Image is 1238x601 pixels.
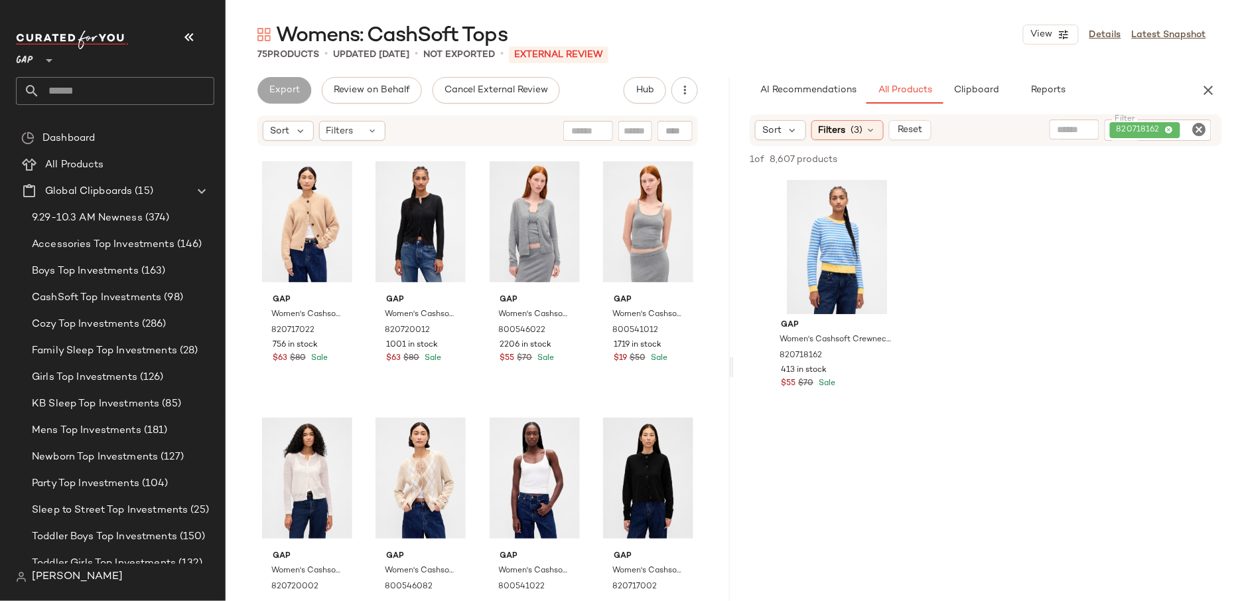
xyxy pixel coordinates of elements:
span: Reset [897,125,922,135]
span: Family Sleep Top Investments [32,343,177,359]
span: Women's Cashsoft Crop Cardigan by Gap Light [PERSON_NAME] Size XS [499,309,568,321]
img: cn60214318.jpg [376,411,466,545]
img: cn60504980.jpg [603,411,693,545]
span: (15) [132,184,153,199]
span: Filters [819,124,846,137]
span: Review on Behalf [333,85,410,96]
span: Sleep to Street Top Investments [32,503,188,518]
span: KB Sleep Top Investments [32,396,159,412]
span: (104) [139,476,169,491]
span: 800546022 [499,325,546,337]
span: Toddler Boys Top Investments [32,529,177,545]
span: Global Clipboards [45,184,132,199]
span: • [500,46,504,62]
span: (286) [139,317,167,332]
span: Women's Cashsoft Oversized Chunky Cardigan by Gap Black Size XS [612,565,681,577]
img: svg%3e [257,28,271,41]
span: Gap [614,551,683,562]
span: Gap [614,294,683,306]
img: cn60213445.jpg [262,155,352,289]
span: Sale [648,354,667,363]
button: View [1023,25,1079,44]
span: Mens Top Investments [32,423,141,438]
img: cn60659244.jpg [376,155,466,289]
span: Women's Cashsoft Oversized Chunky Cardigan by Gap Camel [PERSON_NAME] Size XS [271,309,340,321]
span: Sale [816,379,835,388]
span: Women's Cashsoft Stretch Crop Tank Top by Gap Ivory Beige Frost Size XS [499,565,568,577]
span: 1 of [750,153,764,167]
span: View [1030,29,1053,40]
p: Not Exported [423,48,495,62]
span: 820720012 [385,325,430,337]
span: Gap [273,294,342,306]
img: svg%3e [16,572,27,582]
span: Reports [1030,85,1066,96]
span: CashSoft Top Investments [32,290,161,305]
span: Womens: CashSoft Tops [276,23,508,49]
span: (181) [141,423,168,438]
span: Gap [386,294,455,306]
span: Sale [422,354,441,363]
span: Clipboard [953,85,999,96]
span: Girls Top Investments [32,370,137,385]
span: Newborn Top Investments [32,450,158,465]
span: Boys Top Investments [32,264,139,279]
span: 9.29-10.3 AM Newness [32,211,143,226]
span: 1001 in stock [386,339,438,351]
span: (132) [176,556,202,571]
span: 820720002 [271,581,318,593]
span: (98) [161,290,183,305]
span: Hub [636,85,654,96]
span: 820718162 [780,350,822,362]
span: Accessories Top Investments [32,237,174,252]
i: Clear Filter [1192,122,1207,137]
span: (3) [851,124,863,137]
span: Women's Cashsoft Stretch Pointelle Cardigan by Gap Ivory Beige Frost Size S [271,565,340,577]
span: All Products [45,157,104,173]
span: $19 [614,353,627,365]
img: cn60197339.jpg [490,411,580,545]
span: Women's Cashsoft Crewneck Sweater by Gap Fuzzy Faux Mohair Blue & White Stripe Size XS [780,334,892,346]
span: $63 [386,353,401,365]
span: Filters [326,124,354,138]
button: Reset [889,120,931,140]
a: Details [1089,28,1121,42]
p: External REVIEW [509,46,608,63]
span: (85) [159,396,181,412]
p: updated [DATE] [333,48,409,62]
span: 8,607 products [770,153,837,167]
span: Gap [500,294,569,306]
span: 413 in stock [781,365,827,377]
span: 820717002 [612,581,657,593]
img: cn60594799.jpg [770,180,904,314]
button: Review on Behalf [322,77,421,104]
span: $80 [290,353,306,365]
span: AI Recommendations [760,85,857,96]
img: cn60579765.jpg [262,411,352,545]
span: 756 in stock [273,339,318,351]
span: $70 [798,378,813,390]
span: (127) [158,450,184,465]
span: Dashboard [42,131,95,146]
span: (146) [174,237,202,252]
span: (28) [177,343,198,359]
span: (150) [177,529,206,545]
span: 820718162 [1117,124,1165,136]
span: (374) [143,211,170,226]
span: 800541012 [612,325,658,337]
button: Cancel External Review [433,77,560,104]
span: $50 [630,353,646,365]
span: $55 [500,353,515,365]
span: Sort [762,124,782,137]
span: Cancel External Review [444,85,549,96]
img: cn60284879.jpg [603,155,693,289]
span: [PERSON_NAME] [32,569,123,585]
span: Gap [273,551,342,562]
span: (25) [188,503,209,518]
span: GAP [16,45,33,69]
span: Gap [781,319,893,331]
button: Hub [624,77,666,104]
span: 75 [257,50,267,60]
span: • [415,46,418,62]
span: • [324,46,328,62]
